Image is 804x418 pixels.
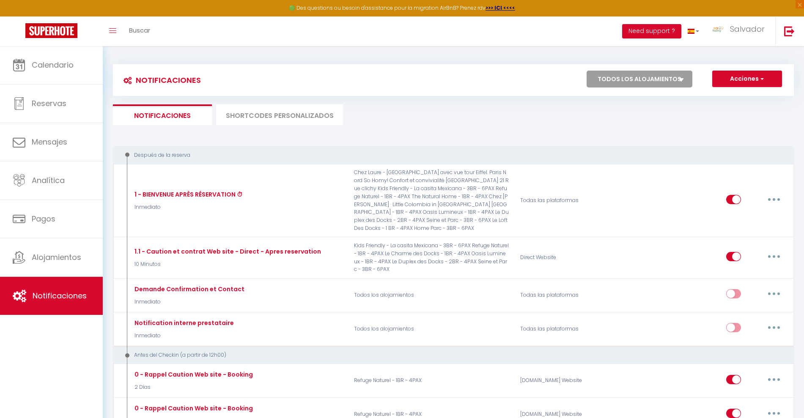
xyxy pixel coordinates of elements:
a: Buscar [123,16,156,46]
p: Todos los alojamientos [348,317,515,341]
div: Notification interne prestataire [132,318,234,328]
div: 1.1 - Caution et contrat Web site - Direct - Apres reservation [132,247,321,256]
img: Super Booking [25,23,77,38]
span: Salvador [730,24,765,34]
div: 1 - BIENVENUE APRÈS RÉSERVATION ⏱ [132,190,243,199]
div: Direct Website [515,242,626,273]
span: Mensajes [32,137,67,147]
p: Todos los alojamientos [348,283,515,307]
p: Inmediato [132,203,243,211]
div: Todas las plataformas [515,317,626,341]
button: Need support ? [622,24,681,38]
a: ... Salvador [705,16,775,46]
span: Buscar [129,26,150,35]
a: >>> ICI <<<< [486,4,515,11]
span: Calendario [32,60,74,70]
span: Analítica [32,175,65,186]
p: 2 Días [132,383,253,391]
p: Refuge Naturel - 1BR - 4PAX [348,369,515,393]
p: Kids Friendly - La casita Mexicana - 3BR - 6PAX Refuge Naturel - 1BR - 4PAX Le Charme des Docks -... [348,242,515,273]
div: 0 - Rappel Caution Web site - Booking [132,370,253,379]
span: Reservas [32,98,66,109]
p: Chez Laure - [GEOGRAPHIC_DATA] avec vue tour Eiffel. Paris Nord So Homy! Confort et convivialité ... [348,169,515,232]
button: Acciones [712,71,782,87]
li: Notificaciones [113,104,212,125]
li: Shortcodes personalizados [216,104,343,125]
div: [DOMAIN_NAME] Website [515,369,626,393]
span: Alojamientos [32,252,81,262]
span: Notificaciones [33,290,87,301]
div: Después de la reserva [121,151,773,159]
h3: Notificaciones [119,71,201,90]
p: Inmediato [132,332,234,340]
span: Pagos [32,213,55,224]
div: Todas las plataformas [515,283,626,307]
div: Antes del Checkin (a partir de 12h00) [121,351,773,359]
p: Inmediato [132,298,244,306]
img: ... [712,25,724,33]
div: 0 - Rappel Caution Web site - Booking [132,404,253,413]
p: 10 Minutos [132,260,321,268]
div: Todas las plataformas [515,169,626,232]
img: logout [784,26,795,36]
div: Demande Confirmation et Contact [132,284,244,294]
